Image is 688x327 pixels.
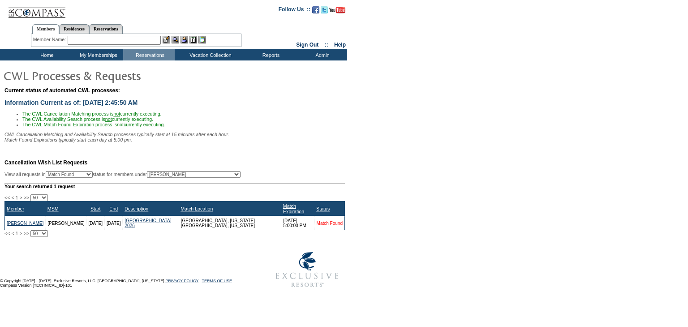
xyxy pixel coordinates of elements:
a: Residences [59,24,89,34]
img: b_edit.gif [163,36,170,43]
span: 1 [16,195,18,200]
a: Sign Out [296,42,318,48]
td: [PERSON_NAME] [46,216,86,230]
td: [GEOGRAPHIC_DATA], [US_STATE] - [GEOGRAPHIC_DATA], [US_STATE] [179,216,281,230]
div: Your search returned 1 request [4,183,345,189]
a: Member [7,206,24,211]
span: The CWL Availability Search process is currently executing. [22,116,153,122]
a: Match Expiration [283,203,304,214]
td: [DATE] [104,216,122,230]
a: End [109,206,118,211]
td: [DATE] [86,216,104,230]
u: not [113,111,120,116]
a: Help [334,42,346,48]
span: < [11,195,14,200]
span: The CWL Match Found Expiration process is currently executing. [22,122,165,127]
a: Match Location [181,206,213,211]
span: << [4,195,10,200]
a: PRIVACY POLICY [165,279,198,283]
img: Impersonate [181,36,188,43]
img: Reservations [189,36,197,43]
u: not [105,116,112,122]
div: View all requests in status for members under [4,171,241,178]
img: Follow us on Twitter [321,6,328,13]
img: View [172,36,179,43]
a: Match Found [317,221,343,226]
a: [GEOGRAPHIC_DATA] 2026 [125,218,171,228]
a: Become our fan on Facebook [312,9,319,14]
a: Description [125,206,148,211]
img: Subscribe to our YouTube Channel [329,7,345,13]
img: Exclusive Resorts [267,247,347,292]
span: > [20,231,22,236]
td: Home [20,49,72,60]
td: My Memberships [72,49,123,60]
td: Reservations [123,49,175,60]
span: >> [24,231,29,236]
td: Follow Us :: [279,5,310,16]
span: << [4,231,10,236]
img: Become our fan on Facebook [312,6,319,13]
a: Start [90,206,101,211]
a: Members [32,24,60,34]
span: Cancellation Wish List Requests [4,159,87,166]
td: Vacation Collection [175,49,244,60]
span: 1 [16,231,18,236]
div: CWL Cancellation Matching and Availability Search processes typically start at 15 minutes after e... [4,132,345,142]
span: > [20,195,22,200]
span: Information Current as of: [DATE] 2:45:50 AM [4,99,138,106]
a: MSM [47,206,59,211]
span: Current status of automated CWL processes: [4,87,120,94]
span: < [11,231,14,236]
span: :: [325,42,328,48]
td: Admin [296,49,347,60]
u: not [117,122,124,127]
a: Subscribe to our YouTube Channel [329,9,345,14]
a: TERMS OF USE [202,279,232,283]
a: Follow us on Twitter [321,9,328,14]
span: >> [24,195,29,200]
td: Reports [244,49,296,60]
a: Reservations [89,24,123,34]
td: [DATE] 5:00:00 PM [281,216,314,230]
img: b_calculator.gif [198,36,206,43]
span: The CWL Cancellation Matching process is currently executing. [22,111,162,116]
a: [PERSON_NAME] [7,221,43,226]
a: Status [316,206,330,211]
div: Member Name: [33,36,68,43]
